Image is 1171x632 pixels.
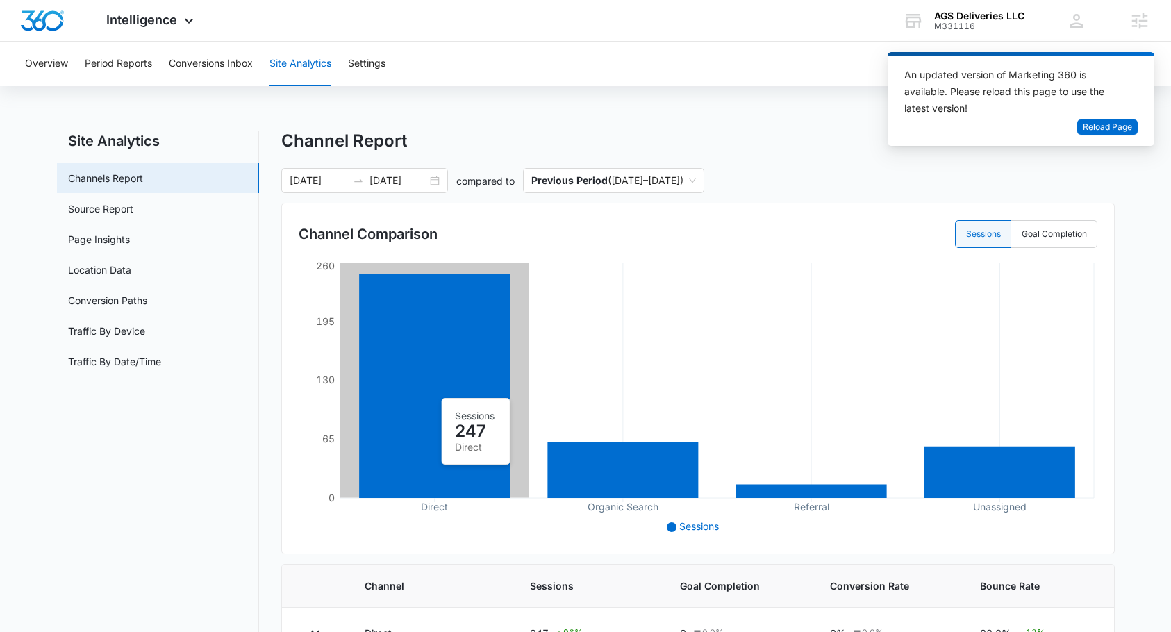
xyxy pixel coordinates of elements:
[587,501,658,513] tspan: Organic Search
[316,315,335,327] tspan: 195
[68,263,131,277] a: Location Data
[1011,220,1097,248] label: Goal Completion
[934,22,1024,31] div: account id
[316,260,335,272] tspan: 260
[68,201,133,216] a: Source Report
[980,579,1091,593] span: Bounce Rate
[421,501,448,513] tspan: Direct
[329,492,335,504] tspan: 0
[972,501,1026,513] tspan: Unassigned
[1083,121,1132,134] span: Reload Page
[353,175,364,186] span: swap-right
[456,174,515,188] p: compared to
[68,232,130,247] a: Page Insights
[169,42,253,86] button: Conversions Inbox
[369,173,427,188] input: End date
[68,354,161,369] a: Traffic By Date/Time
[904,67,1121,117] div: An updated version of Marketing 360 is available. Please reload this page to use the latest version!
[68,171,143,185] a: Channels Report
[322,433,335,444] tspan: 65
[316,374,335,385] tspan: 130
[348,42,385,86] button: Settings
[25,42,68,86] button: Overview
[299,224,438,244] h3: Channel Comparison
[365,579,497,593] span: Channel
[68,293,147,308] a: Conversion Paths
[679,520,719,532] span: Sessions
[955,220,1011,248] label: Sessions
[106,13,177,27] span: Intelligence
[281,131,407,151] h1: Channel Report
[1077,119,1138,135] button: Reload Page
[531,174,608,186] p: Previous Period
[830,579,947,593] span: Conversion Rate
[57,131,259,151] h2: Site Analytics
[290,173,347,188] input: Start date
[793,501,829,513] tspan: Referral
[680,579,797,593] span: Goal Completion
[353,175,364,186] span: to
[934,10,1024,22] div: account name
[531,169,696,192] span: ( [DATE] – [DATE] )
[85,42,152,86] button: Period Reports
[530,579,647,593] span: Sessions
[269,42,331,86] button: Site Analytics
[68,324,145,338] a: Traffic By Device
